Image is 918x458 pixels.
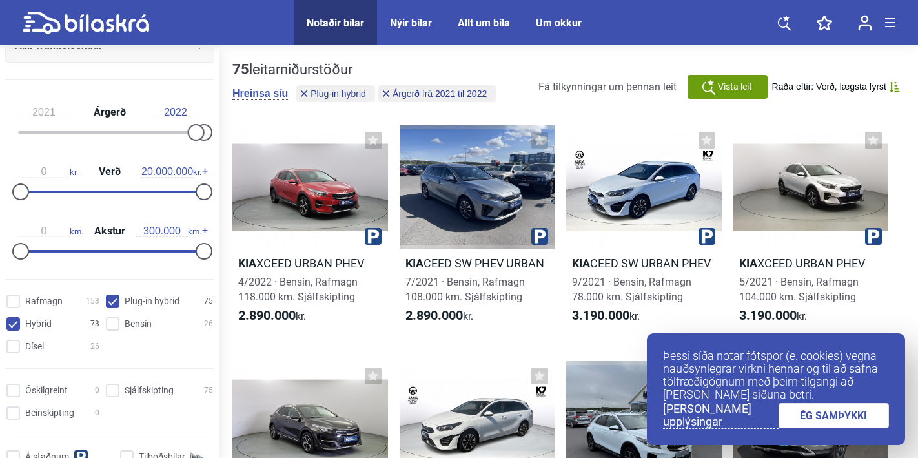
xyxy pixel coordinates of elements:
b: Kia [238,256,256,270]
span: 75 [204,295,213,308]
span: km. [18,225,83,237]
span: 153 [86,295,99,308]
b: Kia [572,256,590,270]
b: 3.190.000 [739,307,797,323]
b: Kia [739,256,757,270]
b: 75 [232,61,249,78]
a: KiaCEED SW URBAN PHEV9/2021 · Bensín, Rafmagn78.000 km. Sjálfskipting3.190.000kr. [566,125,722,335]
a: KiaXCEED URBAN PHEV5/2021 · Bensín, Rafmagn104.000 km. Sjálfskipting3.190.000kr. [733,125,889,335]
a: Nýir bílar [390,17,432,29]
span: Sjálfskipting [125,384,174,397]
span: kr. [18,166,78,178]
a: KiaXCEED URBAN PHEV4/2022 · Bensín, Rafmagn118.000 km. Sjálfskipting2.890.000kr. [232,125,388,335]
span: Árgerð [90,107,129,118]
span: kr. [141,166,201,178]
span: 0 [95,406,99,420]
img: parking.png [865,228,882,245]
b: 2.890.000 [238,307,296,323]
span: Bensín [125,317,152,331]
span: 75 [204,384,213,397]
span: Óskilgreint [25,384,68,397]
span: Rafmagn [25,295,63,308]
button: Árgerð frá 2021 til 2022 [378,85,496,102]
span: 0 [95,384,99,397]
span: kr. [405,308,473,324]
h2: CEED SW URBAN PHEV [566,256,722,271]
img: parking.png [531,228,548,245]
a: KiaCEED SW PHEV URBAN7/2021 · Bensín, Rafmagn108.000 km. Sjálfskipting2.890.000kr. [400,125,555,335]
span: Beinskipting [25,406,74,420]
span: 9/2021 · Bensín, Rafmagn 78.000 km. Sjálfskipting [572,276,691,303]
span: kr. [739,308,807,324]
span: Vista leit [718,80,752,94]
span: Verð [96,167,124,177]
button: Hreinsa síu [232,87,288,100]
a: ÉG SAMÞYKKI [779,403,890,428]
button: Raða eftir: Verð, lægsta fyrst [772,81,900,92]
a: Notaðir bílar [307,17,364,29]
span: kr. [572,308,640,324]
img: parking.png [699,228,715,245]
h2: XCEED URBAN PHEV [232,256,388,271]
h2: XCEED URBAN PHEV [733,256,889,271]
b: 2.890.000 [405,307,463,323]
span: 4/2022 · Bensín, Rafmagn 118.000 km. Sjálfskipting [238,276,358,303]
span: 73 [90,317,99,331]
span: Hybrid [25,317,52,331]
img: parking.png [365,228,382,245]
span: km. [136,225,201,237]
a: Um okkur [536,17,582,29]
p: Þessi síða notar fótspor (e. cookies) vegna nauðsynlegrar virkni hennar og til að safna tölfræðig... [663,349,889,401]
b: 3.190.000 [572,307,629,323]
span: Plug-in hybrid [125,295,179,308]
img: user-login.svg [858,15,872,31]
span: Árgerð frá 2021 til 2022 [393,89,487,98]
a: Allt um bíla [458,17,510,29]
b: Kia [405,256,423,270]
span: 26 [90,340,99,353]
span: Plug-in hybrid [311,89,366,98]
a: [PERSON_NAME] upplýsingar [663,402,779,429]
span: kr. [238,308,306,324]
div: leitarniðurstöður [232,61,499,78]
span: Raða eftir: Verð, lægsta fyrst [772,81,886,92]
span: Akstur [91,226,128,236]
span: Dísel [25,340,44,353]
h2: CEED SW PHEV URBAN [400,256,555,271]
span: 26 [204,317,213,331]
span: Fá tilkynningar um þennan leit [538,81,677,93]
span: 7/2021 · Bensín, Rafmagn 108.000 km. Sjálfskipting [405,276,525,303]
button: Plug-in hybrid [296,85,375,102]
span: 5/2021 · Bensín, Rafmagn 104.000 km. Sjálfskipting [739,276,859,303]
